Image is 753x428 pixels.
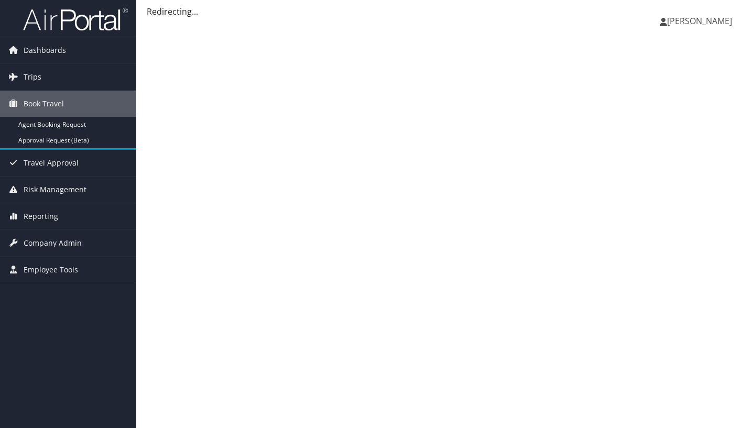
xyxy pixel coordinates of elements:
span: Trips [24,64,41,90]
img: airportal-logo.png [23,7,128,31]
span: Reporting [24,203,58,229]
span: Employee Tools [24,257,78,283]
span: Dashboards [24,37,66,63]
a: [PERSON_NAME] [660,5,743,37]
span: [PERSON_NAME] [667,15,732,27]
span: Risk Management [24,177,86,203]
div: Redirecting... [147,5,743,18]
span: Company Admin [24,230,82,256]
span: Book Travel [24,91,64,117]
span: Travel Approval [24,150,79,176]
